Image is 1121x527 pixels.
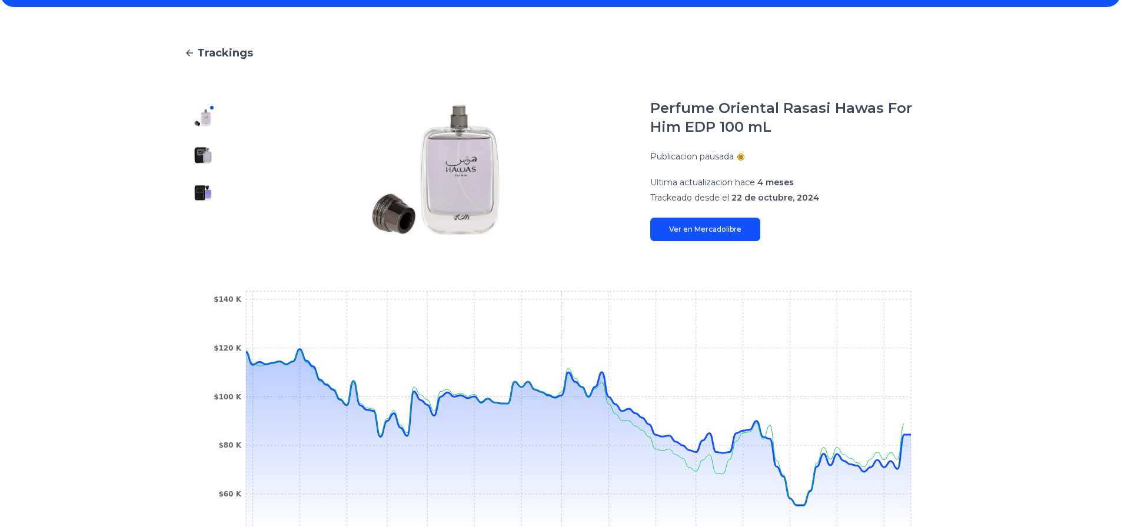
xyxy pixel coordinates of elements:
h1: Perfume Oriental Rasasi Hawas For Him EDP 100 mL [650,99,937,136]
img: Perfume Oriental Rasasi Hawas For Him EDP 100 mL [194,184,212,202]
span: 22 de octubre, 2024 [731,192,819,203]
span: Trackeado desde el [650,192,729,203]
img: Perfume Oriental Rasasi Hawas For Him EDP 100 mL [194,146,212,165]
tspan: $100 K [214,393,242,401]
a: Ver en Mercadolibre [650,218,760,241]
tspan: $140 K [214,295,242,303]
tspan: $60 K [218,490,241,498]
img: Perfume Oriental Rasasi Hawas For Him EDP 100 mL [245,99,627,241]
span: Ultima actualizacion hace [650,177,755,188]
span: Trackings [197,45,253,61]
span: 4 meses [757,177,794,188]
p: Publicacion pausada [650,151,734,162]
img: Perfume Oriental Rasasi Hawas For Him EDP 100 mL [194,108,212,127]
a: Trackings [184,45,937,61]
tspan: $80 K [218,441,241,449]
tspan: $120 K [214,344,242,352]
